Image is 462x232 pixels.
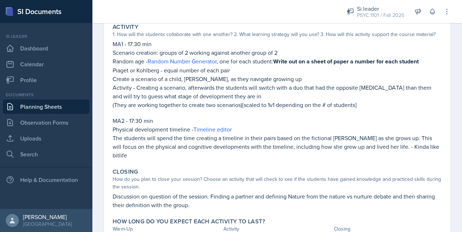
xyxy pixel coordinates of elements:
p: MA1 - 17:30 min [113,40,442,48]
p: Create a scenario of a child, [PERSON_NAME], as they navigate growing up [113,75,442,83]
p: MA2 - 17:30 min [113,116,442,125]
label: Activity [113,23,138,31]
a: Observation Forms [3,115,90,130]
div: How do you plan to close your session? Choose an activity that will check to see if the students ... [113,175,442,191]
div: Help & Documentation [3,173,90,187]
a: Calendar [3,57,90,71]
div: [PERSON_NAME] [23,213,72,220]
a: Dashboard [3,41,90,55]
div: [GEOGRAPHIC_DATA] [23,220,72,228]
p: Activity - Creating a scenario, afterwards the students will switch with a duo that had the oppos... [113,83,442,101]
p: Discussion on question of the session. Finding a partner and defining Nature from the nature vs n... [113,192,442,209]
p: The students will spend the time creating a timeline in their pairs based on the fictional [PERSO... [113,134,442,160]
div: PSYC 1101 / Fall 2025 [357,12,404,19]
strong: Write out on a sheet of paper a number for each student [273,57,419,66]
p: (They are working together to create two scenarios)[scaled to 1v1 depending on the # of students] [113,101,442,109]
a: Uploads [3,131,90,146]
a: Planning Sheets [3,99,90,114]
div: Documents [3,92,90,98]
div: Si leader [3,33,90,40]
label: How long do you expect each activity to last? [113,218,265,225]
p: Piaget or Kohlberg - equal number of each pair [113,66,442,75]
div: 1. How will the students collaborate with one another? 2. What learning strategy will you use? 3.... [113,31,442,38]
div: Si leader [357,4,404,13]
a: Timeline editor [193,125,232,133]
a: Random Number Generator [148,57,217,65]
label: Closing [113,168,138,175]
p: Scenario creation: groups of 2 working against another group of 2 [113,48,442,57]
a: Profile [3,73,90,87]
p: Physical development timeline - [113,125,442,134]
p: Random age - , one for each student: [113,57,442,66]
a: Search [3,147,90,161]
